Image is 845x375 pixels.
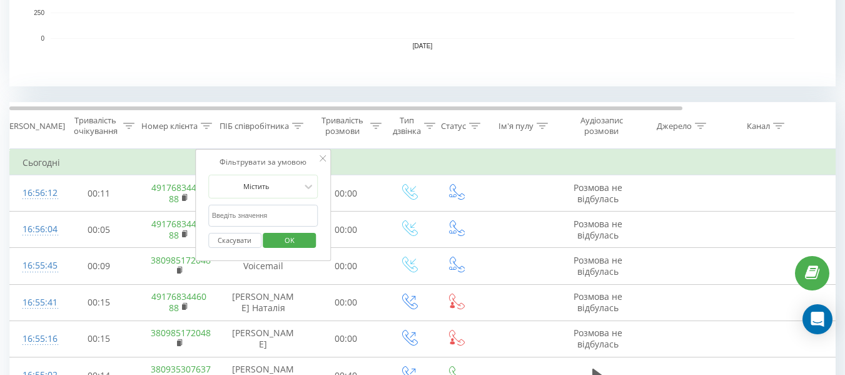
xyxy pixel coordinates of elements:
a: 380985172048 [151,327,211,339]
div: Статус [441,121,466,131]
text: [DATE] [413,43,433,49]
div: Джерело [657,121,692,131]
a: 4917683446088 [151,218,206,241]
div: Ім'я пулу [498,121,534,131]
td: 00:05 [60,212,138,248]
div: Фільтрувати за умовою [208,156,318,168]
span: Розмова не відбулась [574,182,622,205]
td: 00:15 [60,284,138,321]
div: 16:56:12 [23,181,48,205]
td: 00:00 [307,248,385,284]
span: Розмова не відбулась [574,290,622,314]
button: OK [263,233,316,249]
a: 4917683446088 [151,182,206,205]
div: ПІБ співробітника [220,121,289,131]
td: 00:00 [307,212,385,248]
div: Аудіозапис розмови [571,115,632,136]
span: Розмова не відбулась [574,327,622,350]
div: Open Intercom Messenger [802,304,832,334]
span: Розмова не відбулась [574,254,622,277]
div: 16:55:16 [23,327,48,351]
a: 380935307637 [151,363,211,375]
td: [PERSON_NAME] [220,321,307,357]
td: [PERSON_NAME] Наталія [220,284,307,321]
td: 00:00 [307,284,385,321]
div: 16:56:04 [23,217,48,242]
a: 4917683446088 [151,290,206,314]
a: 380985172048 [151,254,211,266]
td: 00:15 [60,321,138,357]
td: 00:09 [60,248,138,284]
div: [PERSON_NAME] [2,121,65,131]
text: 250 [34,9,44,16]
input: Введіть значення [208,205,318,227]
td: 00:00 [307,175,385,212]
td: 00:00 [307,321,385,357]
span: OK [272,230,307,250]
td: Voicemail [220,248,307,284]
div: Тривалість розмови [318,115,367,136]
div: Тип дзвінка [393,115,421,136]
div: 16:55:45 [23,254,48,278]
button: Скасувати [208,233,261,249]
span: Розмова не відбулась [574,218,622,241]
td: 00:11 [60,175,138,212]
div: Номер клієнта [141,121,198,131]
div: Тривалість очікування [71,115,120,136]
div: Канал [747,121,770,131]
text: 0 [41,35,44,42]
div: 16:55:41 [23,290,48,315]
